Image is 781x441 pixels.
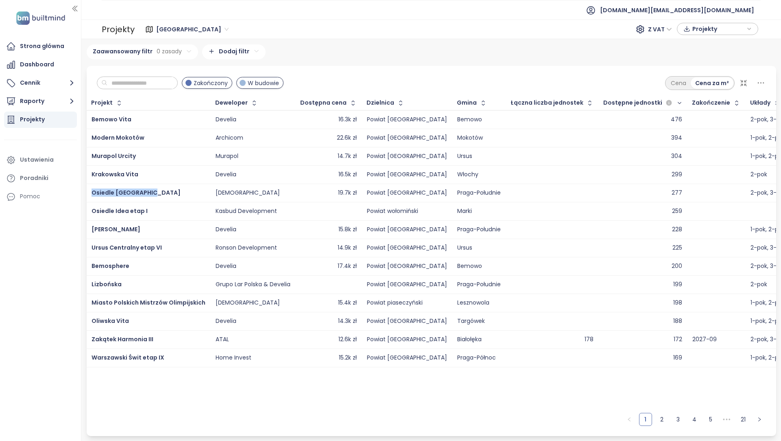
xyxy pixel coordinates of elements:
button: right [753,413,766,426]
div: 172 [674,336,682,343]
div: Cena za m² [691,77,733,89]
div: Projekty [20,114,45,125]
div: Projekt [91,100,113,105]
a: Bemosphere [92,262,129,270]
a: Oliwska Vita [92,317,129,325]
img: logo [14,10,68,26]
a: 3 [672,413,684,426]
div: Develia [216,116,236,123]
div: Ronson Development [216,244,277,252]
div: 15.4k zł [338,299,357,307]
a: Osiedle [GEOGRAPHIC_DATA] [92,189,181,197]
div: Targówek [457,318,485,325]
a: Osiedle Idea etap I [92,207,148,215]
a: 21 [737,413,749,426]
div: ATAL [216,336,229,343]
span: 0 zasady [157,47,182,56]
div: 2-pok [750,281,767,288]
div: 14.9k zł [338,244,357,252]
div: 2-pok [750,171,767,178]
a: 4 [688,413,700,426]
a: Krakowska Vita [92,170,138,178]
div: 199 [673,281,682,288]
div: 169 [673,354,682,362]
div: Powiat [GEOGRAPHIC_DATA] [367,189,447,197]
div: 476 [671,116,682,123]
div: Powiat [GEOGRAPHIC_DATA] [367,116,447,123]
span: W budowie [248,79,279,88]
div: Bemowo [457,263,482,270]
div: Archicom [216,134,243,142]
div: Zaawansowany filtr [87,44,198,59]
a: Lizbońska [92,280,122,288]
div: Gmina [457,100,477,105]
div: Powiat piaseczyński [367,299,423,307]
li: 4 [688,413,701,426]
a: 5 [705,413,717,426]
a: Bemowo Vita [92,115,131,123]
div: 228 [672,226,682,233]
div: 198 [673,299,682,307]
div: 225 [672,244,682,252]
div: 12.6k zł [338,336,357,343]
span: Zakątek Harmonia III [92,335,153,343]
span: ••• [720,413,733,426]
li: 2 [655,413,668,426]
a: Strona główna [4,38,77,55]
span: [PERSON_NAME] [92,225,140,233]
span: Miasto Polskich Mistrzów Olimpijskich [92,298,205,307]
span: [DOMAIN_NAME][EMAIL_ADDRESS][DOMAIN_NAME] [600,0,754,20]
div: Powiat wołomiński [367,208,418,215]
div: 178 [585,336,593,343]
span: Modern Mokotów [92,134,144,142]
div: [DEMOGRAPHIC_DATA] [216,189,280,197]
div: Ustawienia [20,155,54,165]
div: Develia [216,318,236,325]
div: 14.7k zł [338,153,357,160]
div: 15.8k zł [338,226,357,233]
div: 16.5k zł [338,171,357,178]
button: left [623,413,636,426]
div: Murapol [216,153,238,160]
a: Ustawienia [4,152,77,168]
a: 1 [639,413,652,426]
button: Cennik [4,75,77,91]
li: 21 [737,413,750,426]
div: button [681,23,754,35]
div: Układy [750,100,770,105]
li: 3 [672,413,685,426]
span: right [757,417,762,422]
div: Powiat [GEOGRAPHIC_DATA] [367,171,447,178]
div: Ursus [457,244,472,252]
div: Ursus [457,153,472,160]
div: 17.4k zł [338,263,357,270]
span: Dostępne jednostki [603,100,662,105]
div: Cena [666,77,691,89]
a: Poradniki [4,170,77,186]
div: Pomoc [4,189,77,205]
span: Zakończony [194,79,228,88]
div: Kasbud Development [216,208,277,215]
div: Powiat [GEOGRAPHIC_DATA] [367,134,447,142]
div: 2027-09 [692,336,717,343]
div: 200 [672,263,682,270]
div: Łączna liczba jednostek [510,100,583,105]
div: Praga-Północ [457,354,496,362]
div: Powiat [GEOGRAPHIC_DATA] [367,226,447,233]
div: Dostępne jednostki [603,98,674,108]
a: Murapol Urcity [92,152,136,160]
a: Dashboard [4,57,77,73]
div: Dostępna cena [300,100,347,105]
div: Dzielnica [367,100,394,105]
div: Powiat [GEOGRAPHIC_DATA] [367,244,447,252]
div: Powiat [GEOGRAPHIC_DATA] [367,318,447,325]
div: Deweloper [215,100,248,105]
div: Włochy [457,171,478,178]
